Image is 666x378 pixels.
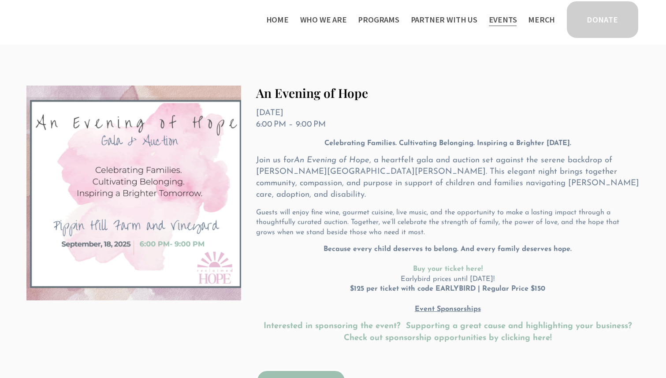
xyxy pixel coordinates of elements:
[256,244,640,314] p: Earlybird prices until [DATE]!
[264,322,635,342] a: Interested in sponsoring the event? Supporting a great cause and highlighting your business? Chec...
[300,12,347,27] a: folder dropdown
[489,12,517,27] a: Events
[294,156,369,165] em: An Evening of Hope
[528,12,555,27] a: Merch
[324,246,572,253] strong: Because every child deserves to belong. And every family deserves hope.
[415,306,481,313] u: Event Sponsorships
[358,12,399,27] a: folder dropdown
[256,109,283,117] time: [DATE]
[266,12,289,27] a: Home
[411,13,477,26] span: Partner With Us
[300,13,347,26] span: Who We Are
[26,86,241,301] img: An Evening of Hope
[411,12,477,27] a: folder dropdown
[324,140,571,147] strong: Celebrating Families. Cultivating Belonging. Inspiring a Brighter [DATE].
[256,85,368,101] a: An Evening of Hope
[256,208,640,238] p: Guests will enjoy fine wine, gourmet cuisine, live music, and the opportunity to make a lasting i...
[256,120,286,129] time: 6:00 PM
[350,285,545,292] strong: $125 per ticket with code EARLYBIRD | Regular Price $150
[256,155,640,201] p: Join us for , a heartfelt gala and auction set against the serene backdrop of [PERSON_NAME][GEOGR...
[296,120,326,129] time: 9:00 PM
[413,266,483,273] a: Buy your ticket here!
[358,13,399,26] span: Programs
